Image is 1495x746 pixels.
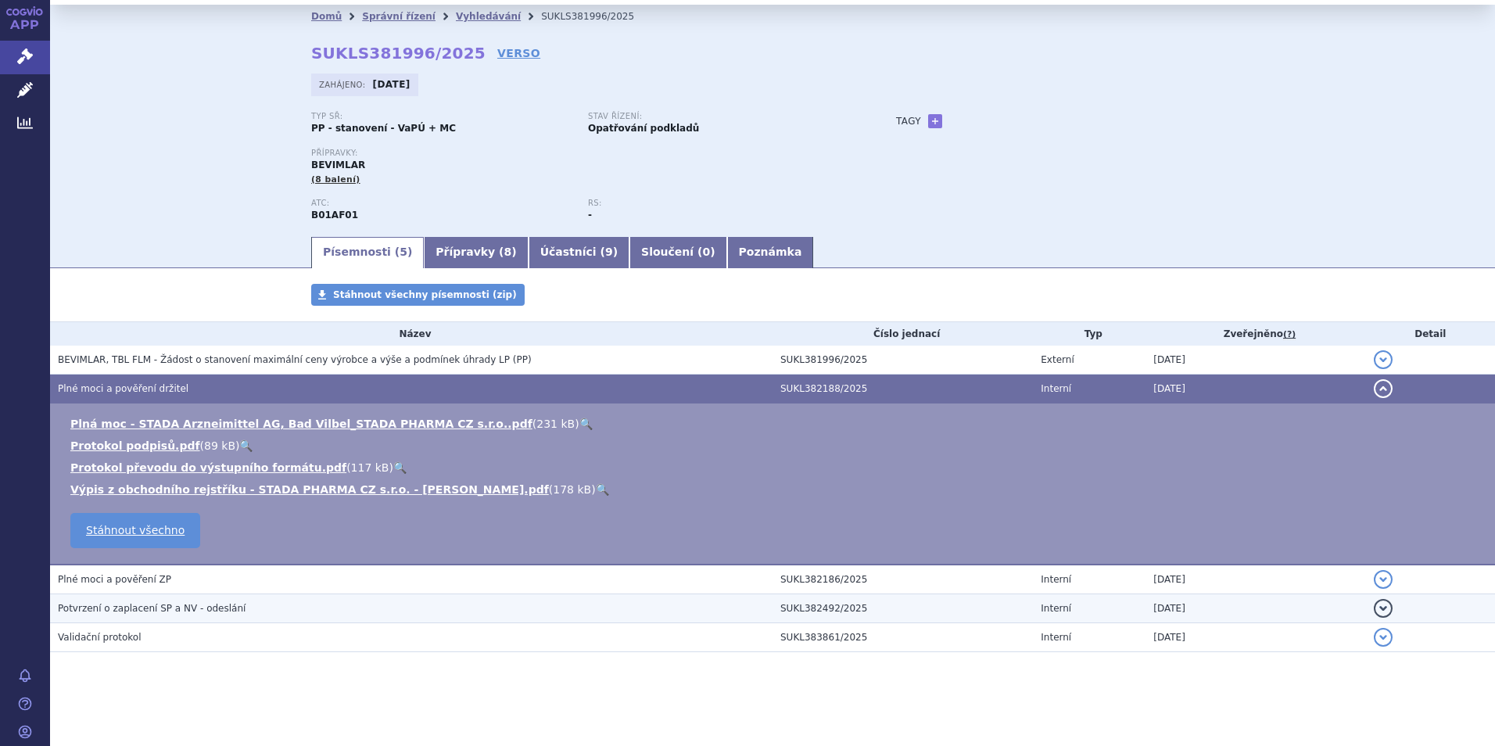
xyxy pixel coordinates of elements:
strong: Opatřování podkladů [588,123,699,134]
a: 🔍 [393,461,407,474]
td: [DATE] [1145,594,1365,623]
a: Výpis z obchodního rejstříku - STADA PHARMA CZ s.r.o. - [PERSON_NAME].pdf [70,483,549,496]
td: [DATE] [1145,346,1365,375]
td: SUKL382188/2025 [773,375,1033,403]
a: Správní řízení [362,11,436,22]
td: SUKL382186/2025 [773,565,1033,594]
a: Protokol podpisů.pdf [70,439,200,452]
a: Domů [311,11,342,22]
button: detail [1374,628,1393,647]
strong: PP - stanovení - VaPÚ + MC [311,123,456,134]
span: 231 kB [536,418,575,430]
td: [DATE] [1145,375,1365,403]
th: Zveřejněno [1145,322,1365,346]
a: Přípravky (8) [424,237,528,268]
button: detail [1374,350,1393,369]
button: detail [1374,599,1393,618]
span: 5 [400,246,407,258]
a: Protokol převodu do výstupního formátu.pdf [70,461,346,474]
span: 89 kB [204,439,235,452]
p: Typ SŘ: [311,112,572,121]
td: SUKL381996/2025 [773,346,1033,375]
span: (8 balení) [311,174,360,185]
a: 🔍 [239,439,253,452]
p: RS: [588,199,849,208]
span: BEVIMLAR [311,160,365,170]
a: Stáhnout všechny písemnosti (zip) [311,284,525,306]
th: Detail [1366,322,1495,346]
a: Plná moc - STADA Arzneimittel AG, Bad Vilbel_STADA PHARMA CZ s.r.o..pdf [70,418,532,430]
th: Název [50,322,773,346]
strong: [DATE] [373,79,410,90]
span: Stáhnout všechny písemnosti (zip) [333,289,517,300]
a: Vyhledávání [456,11,521,22]
th: Číslo jednací [773,322,1033,346]
li: ( ) [70,482,1479,497]
span: Validační protokol [58,632,142,643]
td: [DATE] [1145,623,1365,652]
span: 117 kB [351,461,389,474]
td: SUKL383861/2025 [773,623,1033,652]
button: detail [1374,570,1393,589]
button: detail [1374,379,1393,398]
td: SUKL382492/2025 [773,594,1033,623]
p: ATC: [311,199,572,208]
a: Sloučení (0) [629,237,726,268]
li: ( ) [70,416,1479,432]
a: 🔍 [596,483,609,496]
span: 9 [605,246,613,258]
span: 0 [702,246,710,258]
li: SUKLS381996/2025 [541,5,654,28]
a: + [928,114,942,128]
a: 🔍 [579,418,593,430]
span: Interní [1041,383,1071,394]
td: [DATE] [1145,565,1365,594]
span: 178 kB [553,483,591,496]
span: Plné moci a pověření ZP [58,574,171,585]
p: Stav řízení: [588,112,849,121]
span: 8 [504,246,512,258]
a: Účastníci (9) [529,237,629,268]
p: Přípravky: [311,149,865,158]
li: ( ) [70,460,1479,475]
span: Externí [1041,354,1074,365]
h3: Tagy [896,112,921,131]
th: Typ [1033,322,1145,346]
li: ( ) [70,438,1479,454]
span: Zahájeno: [319,78,368,91]
span: Potvrzení o zaplacení SP a NV - odeslání [58,603,246,614]
a: Stáhnout všechno [70,513,200,548]
strong: - [588,210,592,221]
a: Poznámka [727,237,814,268]
a: Písemnosti (5) [311,237,424,268]
span: BEVIMLAR, TBL FLM - Žádost o stanovení maximální ceny výrobce a výše a podmínek úhrady LP (PP) [58,354,532,365]
a: VERSO [497,45,540,61]
abbr: (?) [1283,329,1296,340]
span: Plné moci a pověření držitel [58,383,188,394]
span: Interní [1041,603,1071,614]
span: Interní [1041,632,1071,643]
strong: RIVAROXABAN [311,210,358,221]
strong: SUKLS381996/2025 [311,44,486,63]
span: Interní [1041,574,1071,585]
